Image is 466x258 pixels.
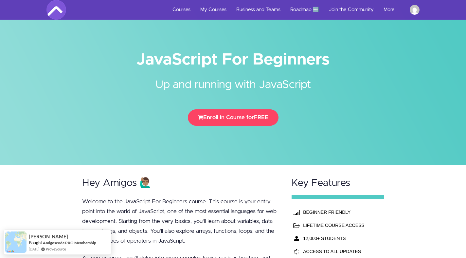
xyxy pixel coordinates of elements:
[301,219,379,232] td: LIFETIME COURSE ACCESS
[301,206,379,219] th: BEGINNER FRIENDLY
[292,178,384,189] h2: Key Features
[110,67,356,93] h2: Up and running with JavaScript
[82,178,279,189] h2: Hey Amigos 🙋🏽‍♂️
[301,245,379,258] td: ACCESS TO ALL UPDATES
[188,109,278,126] button: Enroll in Course forFREE
[301,232,379,245] th: 12,000+ STUDENTS
[5,231,27,253] img: provesource social proof notification image
[254,115,268,120] span: FREE
[43,240,96,246] a: Amigoscode PRO Membership
[29,240,42,245] span: Bought
[82,197,279,246] p: Welcome to the JavaScript For Beginners course. This course is your entry point into the world of...
[29,234,68,239] span: [PERSON_NAME]
[46,52,420,67] h1: JavaScript For Beginners
[410,5,420,15] img: ilia.detroit2016@yandex.ru
[29,246,39,252] span: [DATE]
[46,246,66,252] a: ProveSource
